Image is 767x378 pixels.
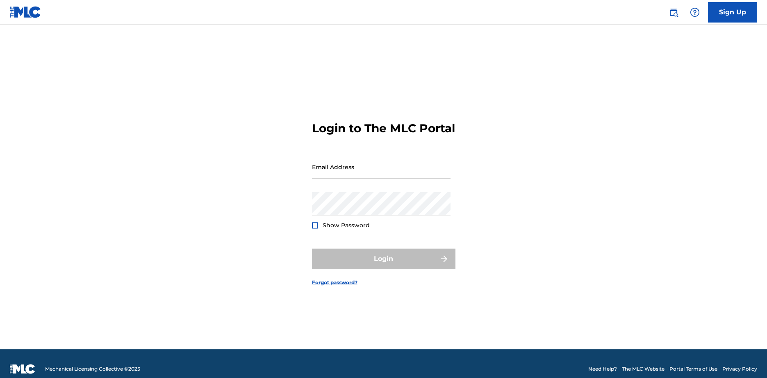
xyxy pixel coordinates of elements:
[312,121,455,136] h3: Login to The MLC Portal
[323,222,370,229] span: Show Password
[708,2,757,23] a: Sign Up
[312,279,357,286] a: Forgot password?
[722,365,757,373] a: Privacy Policy
[669,365,717,373] a: Portal Terms of Use
[588,365,617,373] a: Need Help?
[10,6,41,18] img: MLC Logo
[690,7,700,17] img: help
[726,339,767,378] iframe: Chat Widget
[622,365,665,373] a: The MLC Website
[45,365,140,373] span: Mechanical Licensing Collective © 2025
[687,4,703,20] div: Help
[10,364,35,374] img: logo
[665,4,682,20] a: Public Search
[669,7,678,17] img: search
